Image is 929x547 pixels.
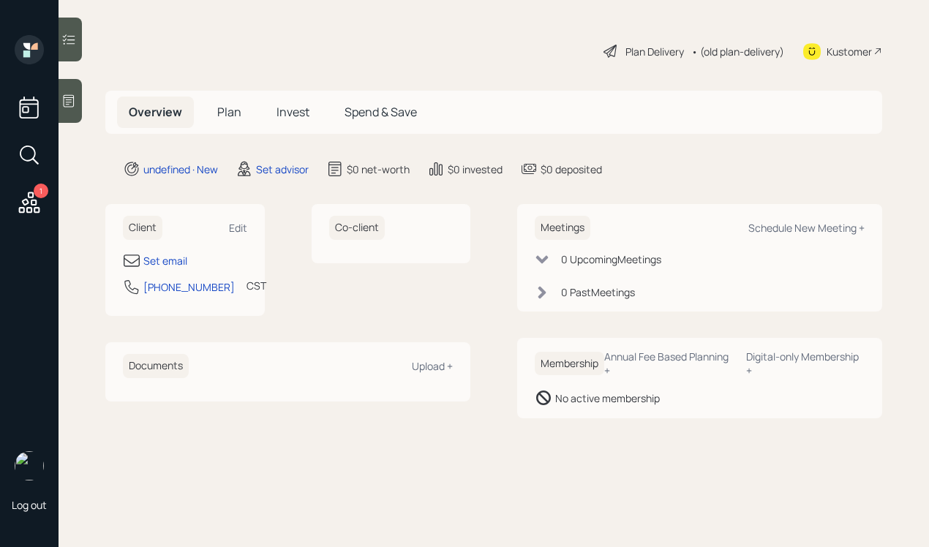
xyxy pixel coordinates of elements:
[625,44,684,59] div: Plan Delivery
[256,162,309,177] div: Set advisor
[347,162,410,177] div: $0 net-worth
[15,451,44,480] img: robby-grisanti-headshot.png
[827,44,872,59] div: Kustomer
[412,359,453,373] div: Upload +
[123,216,162,240] h6: Client
[277,104,309,120] span: Invest
[247,278,266,293] div: CST
[748,221,865,235] div: Schedule New Meeting +
[604,350,734,377] div: Annual Fee Based Planning +
[329,216,385,240] h6: Co-client
[535,216,590,240] h6: Meetings
[143,162,218,177] div: undefined · New
[12,498,47,512] div: Log out
[691,44,784,59] div: • (old plan-delivery)
[217,104,241,120] span: Plan
[448,162,503,177] div: $0 invested
[129,104,182,120] span: Overview
[123,354,189,378] h6: Documents
[143,279,235,295] div: [PHONE_NUMBER]
[561,284,635,300] div: 0 Past Meeting s
[34,184,48,198] div: 1
[535,352,604,376] h6: Membership
[229,221,247,235] div: Edit
[746,350,865,377] div: Digital-only Membership +
[561,252,661,267] div: 0 Upcoming Meeting s
[541,162,602,177] div: $0 deposited
[143,253,187,268] div: Set email
[345,104,417,120] span: Spend & Save
[555,391,660,406] div: No active membership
